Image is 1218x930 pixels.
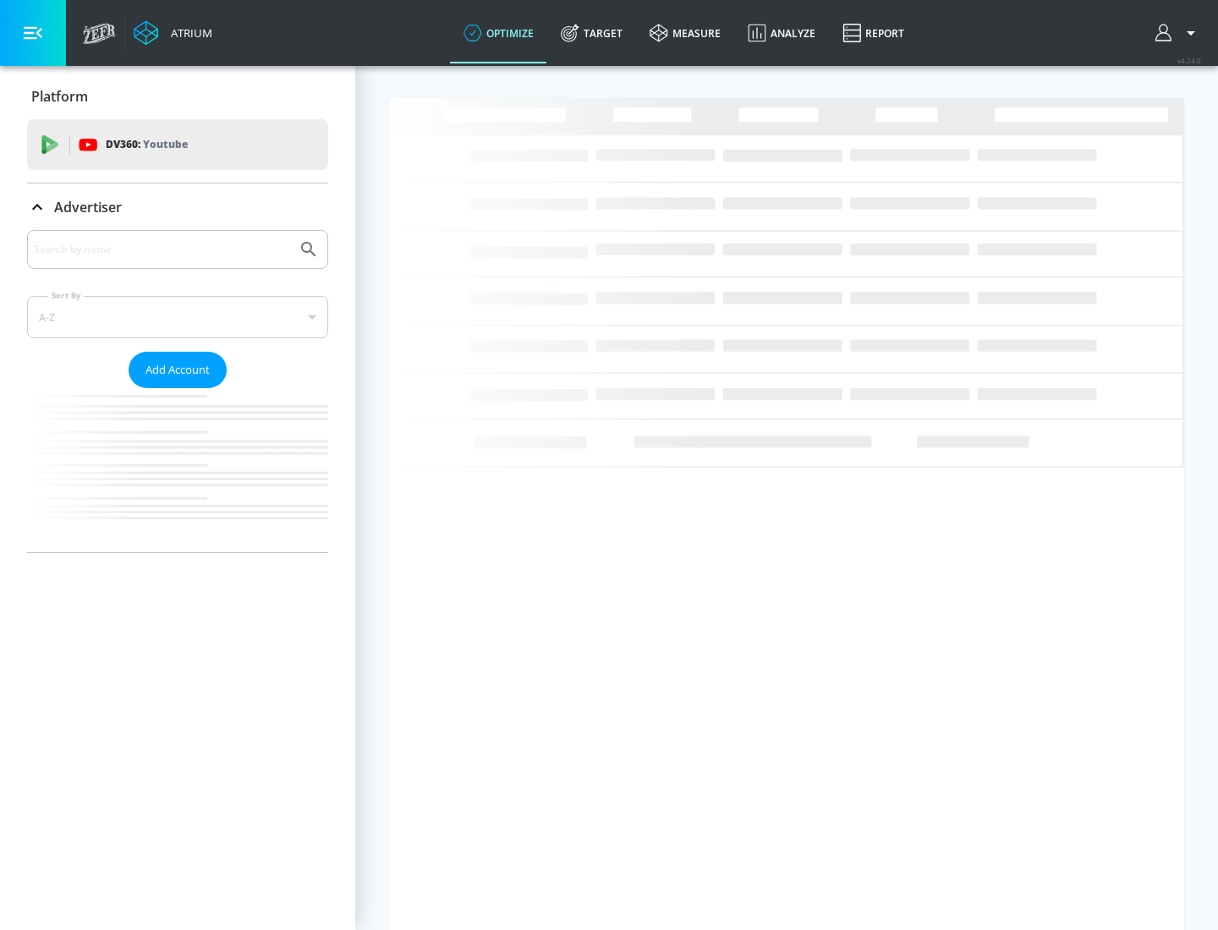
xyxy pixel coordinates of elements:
[1177,56,1201,65] span: v 4.24.0
[27,388,328,552] nav: list of Advertiser
[27,230,328,552] div: Advertiser
[145,360,210,380] span: Add Account
[48,290,85,301] label: Sort By
[547,3,636,63] a: Target
[27,73,328,120] div: Platform
[54,198,122,216] p: Advertiser
[829,3,918,63] a: Report
[106,135,188,154] p: DV360:
[143,135,188,153] p: Youtube
[31,87,88,106] p: Platform
[734,3,829,63] a: Analyze
[27,296,328,338] div: A-Z
[134,20,212,46] a: Atrium
[129,352,227,388] button: Add Account
[34,238,290,260] input: Search by name
[164,25,212,41] div: Atrium
[27,119,328,170] div: DV360: Youtube
[27,183,328,231] div: Advertiser
[636,3,734,63] a: measure
[450,3,547,63] a: optimize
